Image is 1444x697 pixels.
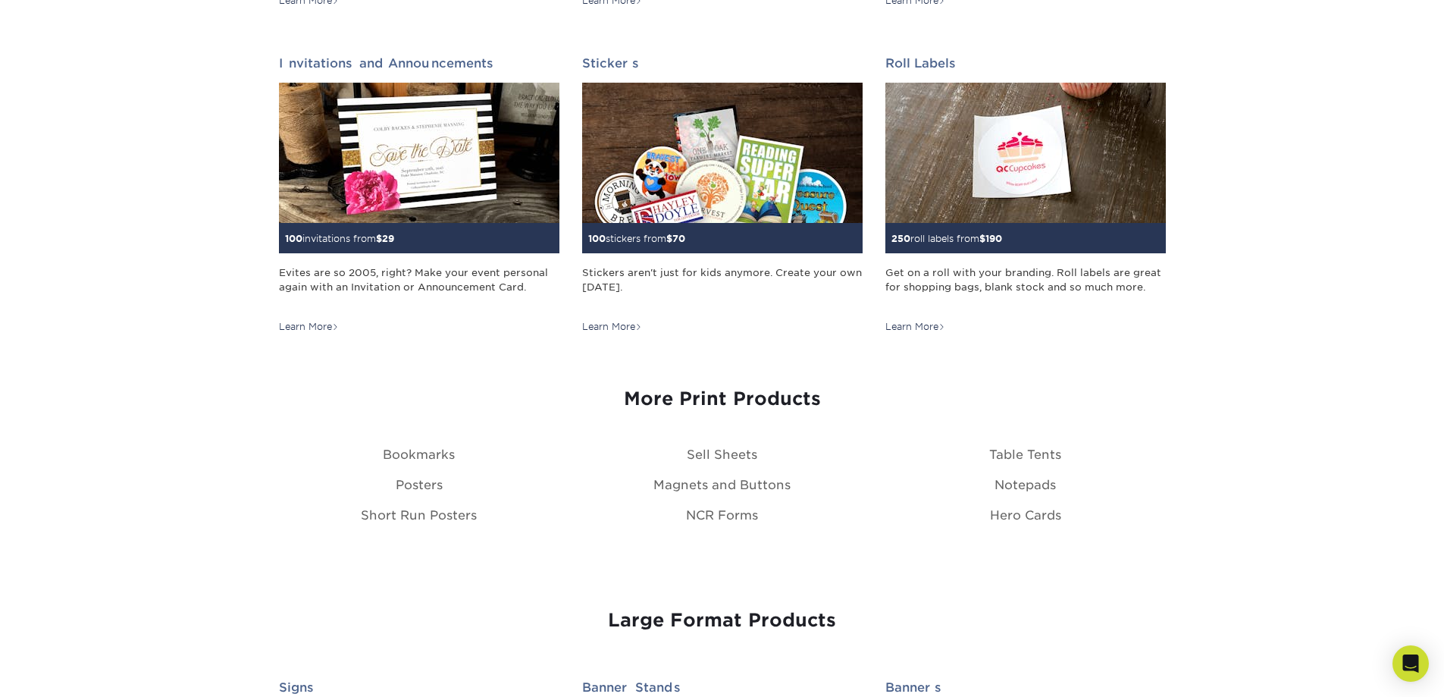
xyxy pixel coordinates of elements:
div: Evites are so 2005, right? Make your event personal again with an Invitation or Announcement Card. [279,265,559,309]
h2: Roll Labels [885,56,1166,71]
a: Notepads [995,478,1056,492]
h2: Banners [885,680,1166,695]
a: Hero Cards [990,508,1061,523]
span: 250 [891,233,910,244]
a: Table Tents [989,447,1061,462]
span: 100 [285,233,302,244]
a: Stickers 100stickers from$70 Stickers aren't just for kids anymore. Create your own [DATE]. Learn... [582,56,863,334]
h2: Banner Stands [582,680,863,695]
small: roll labels from [891,233,1002,244]
h3: Large Format Products [279,610,1166,632]
h2: Signs [279,680,559,695]
a: NCR Forms [686,508,758,523]
a: Roll Labels 250roll labels from$190 Get on a roll with your branding. Roll labels are great for s... [885,56,1166,334]
div: Get on a roll with your branding. Roll labels are great for shopping bags, blank stock and so muc... [885,265,1166,309]
div: Stickers aren't just for kids anymore. Create your own [DATE]. [582,265,863,309]
div: Learn More [885,320,945,334]
a: Sell Sheets [687,447,757,462]
a: Magnets and Buttons [653,478,791,492]
h3: More Print Products [279,388,1166,410]
span: $ [666,233,672,244]
iframe: Google Customer Reviews [4,651,129,692]
img: Roll Labels [885,83,1166,223]
img: Invitations and Announcements [279,83,559,223]
span: 190 [985,233,1002,244]
a: Bookmarks [383,447,455,462]
span: $ [376,233,382,244]
span: 70 [672,233,685,244]
div: Learn More [582,320,642,334]
h2: Invitations and Announcements [279,56,559,71]
span: 29 [382,233,394,244]
h2: Stickers [582,56,863,71]
div: Open Intercom Messenger [1392,645,1429,682]
span: 100 [588,233,606,244]
img: Stickers [582,83,863,223]
a: Short Run Posters [361,508,477,523]
a: Invitations and Announcements 100invitations from$29 Evites are so 2005, right? Make your event p... [279,56,559,334]
div: Learn More [279,320,339,334]
small: stickers from [588,233,685,244]
a: Posters [396,478,443,492]
small: invitations from [285,233,394,244]
span: $ [979,233,985,244]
